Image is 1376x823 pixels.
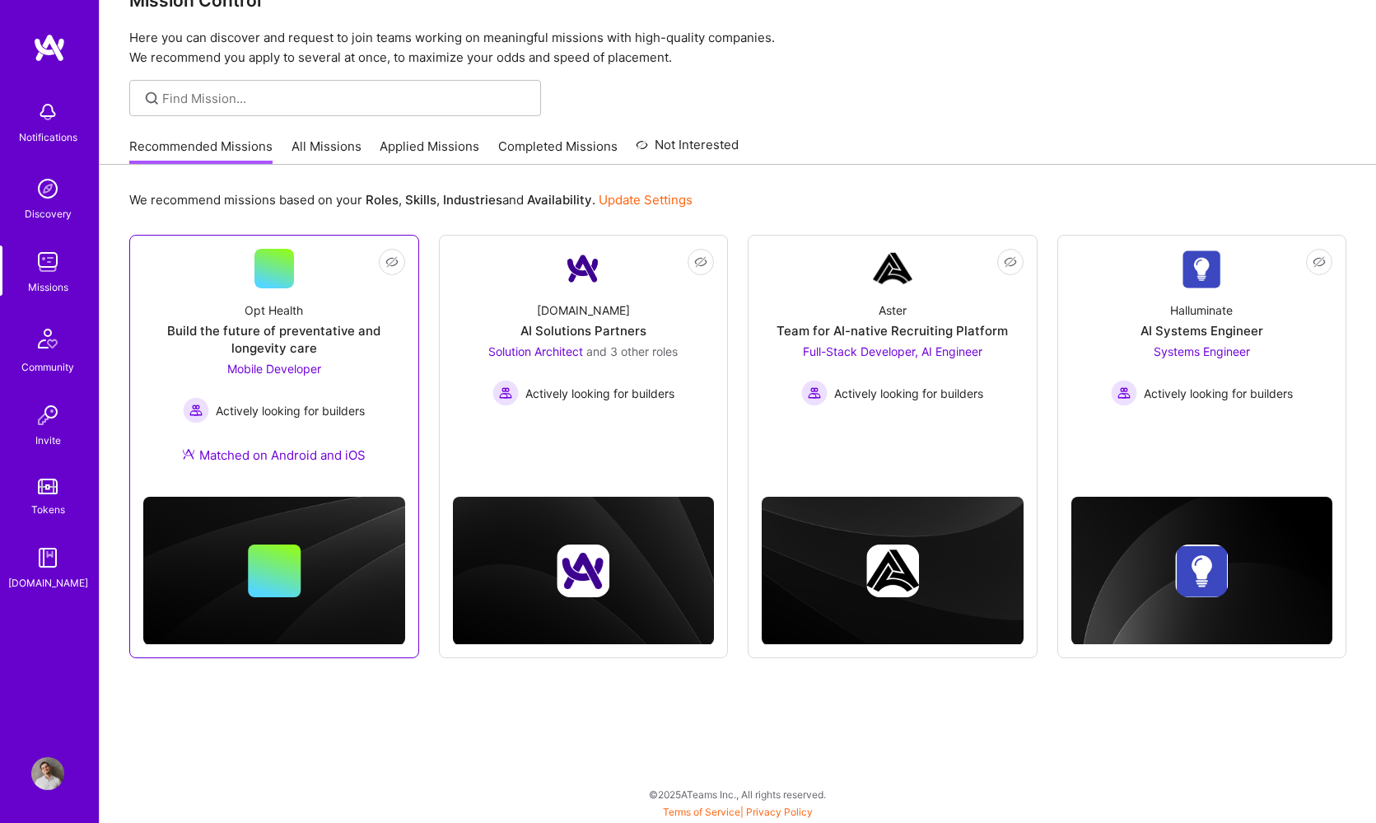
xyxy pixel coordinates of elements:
[27,757,68,790] a: User Avatar
[21,358,74,376] div: Community
[557,545,609,597] img: Company logo
[8,574,88,592] div: [DOMAIN_NAME]
[1144,385,1293,402] span: Actively looking for builders
[1313,255,1326,269] i: icon EyeClosed
[1111,380,1137,406] img: Actively looking for builders
[99,774,1376,815] div: © 2025 ATeams Inc., All rights reserved.
[366,192,399,208] b: Roles
[380,138,479,165] a: Applied Missions
[292,138,361,165] a: All Missions
[182,447,195,461] img: Ateam Purple Icon
[527,192,592,208] b: Availability
[663,806,740,818] a: Terms of Service
[143,497,405,645] img: cover
[227,362,321,376] span: Mobile Developer
[245,302,303,319] div: Opt Health
[762,249,1024,440] a: Company LogoAsterTeam for AI-native Recruiting PlatformFull-Stack Developer, AI Engineer Actively...
[453,249,715,440] a: Company Logo[DOMAIN_NAME]AI Solutions PartnersSolution Architect and 3 other rolesActively lookin...
[1182,250,1221,288] img: Company Logo
[492,380,519,406] img: Actively looking for builders
[834,385,983,402] span: Actively looking for builders
[28,278,68,296] div: Missions
[1071,497,1333,645] img: cover
[803,344,982,358] span: Full-Stack Developer, AI Engineer
[19,129,77,146] div: Notifications
[443,192,502,208] b: Industries
[405,192,436,208] b: Skills
[636,135,739,165] a: Not Interested
[1071,249,1333,440] a: Company LogoHalluminateAI Systems EngineerSystems Engineer Actively looking for buildersActively ...
[38,479,58,494] img: tokens
[525,385,674,402] span: Actively looking for builders
[1004,255,1017,269] i: icon EyeClosed
[143,249,405,484] a: Opt HealthBuild the future of preventative and longevity careMobile Developer Actively looking fo...
[694,255,707,269] i: icon EyeClosed
[129,191,693,208] p: We recommend missions based on your , , and .
[129,138,273,165] a: Recommended Missions
[31,501,65,518] div: Tokens
[777,322,1008,339] div: Team for AI-native Recruiting Platform
[453,497,715,645] img: cover
[143,322,405,357] div: Build the future of preventative and longevity care
[520,322,646,339] div: AI Solutions Partners
[1140,322,1263,339] div: AI Systems Engineer
[762,497,1024,645] img: cover
[31,172,64,205] img: discovery
[563,249,603,288] img: Company Logo
[28,319,68,358] img: Community
[35,432,61,449] div: Invite
[873,249,912,288] img: Company Logo
[25,205,72,222] div: Discovery
[142,89,161,108] i: icon SearchGrey
[801,380,828,406] img: Actively looking for builders
[537,302,630,319] div: [DOMAIN_NAME]
[183,397,209,423] img: Actively looking for builders
[182,447,366,464] div: Matched on Android and iOS
[31,399,64,432] img: Invite
[162,90,529,107] input: Find Mission...
[129,28,1346,68] p: Here you can discover and request to join teams working on meaningful missions with high-quality ...
[31,541,64,574] img: guide book
[385,255,399,269] i: icon EyeClosed
[879,302,907,319] div: Aster
[1154,344,1250,358] span: Systems Engineer
[1170,302,1233,319] div: Halluminate
[599,192,693,208] a: Update Settings
[746,806,813,818] a: Privacy Policy
[31,757,64,790] img: User Avatar
[1175,545,1228,597] img: Company logo
[33,33,66,63] img: logo
[31,245,64,278] img: teamwork
[488,344,583,358] span: Solution Architect
[498,138,618,165] a: Completed Missions
[216,402,365,419] span: Actively looking for builders
[866,545,919,597] img: Company logo
[31,96,64,129] img: bell
[586,344,678,358] span: and 3 other roles
[663,806,813,818] span: |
